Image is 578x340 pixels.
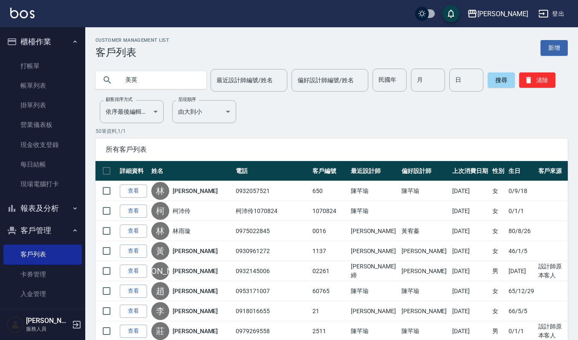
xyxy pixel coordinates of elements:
[3,95,82,115] a: 掛單列表
[26,317,69,325] h5: [PERSON_NAME]
[506,301,536,321] td: 66/5/5
[349,181,399,201] td: 陳芊瑜
[506,161,536,181] th: 生日
[173,327,218,335] a: [PERSON_NAME]
[120,205,147,218] a: 查看
[349,301,399,321] td: [PERSON_NAME]
[399,181,450,201] td: 陳芊瑜
[506,221,536,241] td: 80/8/26
[450,241,490,261] td: [DATE]
[173,187,218,195] a: [PERSON_NAME]
[490,241,506,261] td: 女
[149,161,234,181] th: 姓名
[173,247,218,255] a: [PERSON_NAME]
[3,174,82,194] a: 現場電腦打卡
[450,261,490,281] td: [DATE]
[106,96,133,103] label: 顧客排序方式
[310,241,349,261] td: 1137
[310,181,349,201] td: 650
[120,265,147,278] a: 查看
[490,281,506,301] td: 女
[349,281,399,301] td: 陳芊瑜
[151,262,169,280] div: [PERSON_NAME]
[173,207,191,215] a: 柯沛伶
[3,115,82,135] a: 營業儀表板
[120,225,147,238] a: 查看
[450,281,490,301] td: [DATE]
[490,261,506,281] td: 男
[490,301,506,321] td: 女
[120,285,147,298] a: 查看
[3,265,82,284] a: 卡券管理
[3,31,82,53] button: 櫃檯作業
[3,56,82,76] a: 打帳單
[399,261,450,281] td: [PERSON_NAME]
[10,8,35,18] img: Logo
[450,221,490,241] td: [DATE]
[450,181,490,201] td: [DATE]
[349,201,399,221] td: 陳芊瑜
[490,221,506,241] td: 女
[540,40,568,56] a: 新增
[349,221,399,241] td: [PERSON_NAME]
[95,37,169,43] h2: Customer Management List
[234,281,310,301] td: 0953171007
[3,197,82,219] button: 報表及分析
[120,245,147,258] a: 查看
[120,325,147,338] a: 查看
[310,281,349,301] td: 60765
[490,181,506,201] td: 女
[151,182,169,200] div: 林
[450,161,490,181] th: 上次消費日期
[506,181,536,201] td: 0/9/18
[506,261,536,281] td: [DATE]
[234,261,310,281] td: 0932145006
[3,219,82,242] button: 客戶管理
[151,222,169,240] div: 林
[234,161,310,181] th: 電話
[349,161,399,181] th: 最近設計師
[151,282,169,300] div: 趙
[26,325,69,333] p: 服務人員
[173,227,191,235] a: 林雨璇
[106,145,558,154] span: 所有客戶列表
[100,100,164,123] div: 依序最後編輯時間
[399,241,450,261] td: [PERSON_NAME]
[519,72,555,88] button: 清除
[173,307,218,315] a: [PERSON_NAME]
[151,322,169,340] div: 莊
[151,242,169,260] div: 黃
[349,261,399,281] td: [PERSON_NAME]締
[310,161,349,181] th: 客戶編號
[95,46,169,58] h3: 客戶列表
[490,201,506,221] td: 女
[3,135,82,155] a: 現金收支登錄
[488,72,515,88] button: 搜尋
[120,184,147,198] a: 查看
[450,201,490,221] td: [DATE]
[7,316,24,333] img: Person
[399,281,450,301] td: 陳芊瑜
[234,241,310,261] td: 0930961272
[506,281,536,301] td: 65/12/29
[3,284,82,304] a: 入金管理
[442,5,460,22] button: save
[151,302,169,320] div: 李
[151,202,169,220] div: 柯
[234,301,310,321] td: 0918016655
[399,161,450,181] th: 偏好設計師
[310,221,349,241] td: 0016
[3,76,82,95] a: 帳單列表
[120,305,147,318] a: 查看
[234,221,310,241] td: 0975022845
[464,5,532,23] button: [PERSON_NAME]
[536,261,568,281] td: 設計師原本客人
[477,9,528,19] div: [PERSON_NAME]
[95,127,568,135] p: 50 筆資料, 1 / 1
[234,201,310,221] td: 柯沛伶1070824
[173,287,218,295] a: [PERSON_NAME]
[178,96,196,103] label: 呈現順序
[119,69,199,92] input: 搜尋關鍵字
[450,301,490,321] td: [DATE]
[506,201,536,221] td: 0/1/1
